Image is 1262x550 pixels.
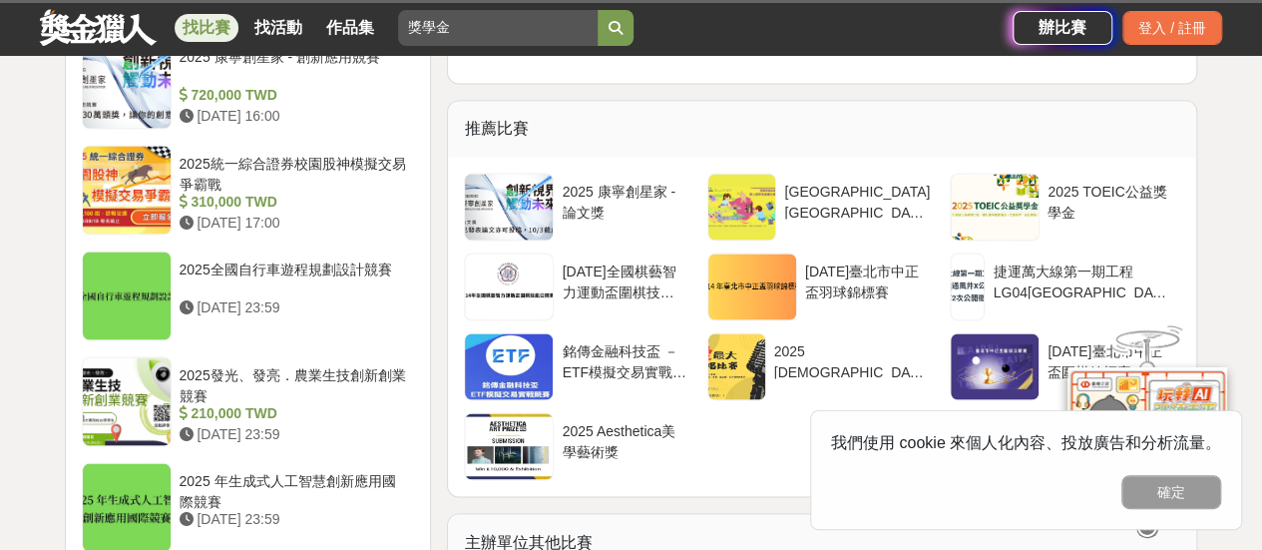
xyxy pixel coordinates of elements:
a: 2025發光、發亮．農業生技創新創業競賽 210,000 TWD [DATE] 23:59 [82,356,415,446]
a: 2025 Aesthetica美學藝術獎 [464,412,694,480]
button: 確定 [1121,475,1221,509]
div: 2025 康寧創星家 - 創新應用競賽 [180,47,407,85]
a: 找活動 [246,14,310,42]
a: 辦比賽 [1013,11,1112,45]
div: [DATE] 17:00 [180,212,407,233]
a: [DATE]臺北市中正盃羽球錦標賽 [707,253,938,320]
div: 推薦比賽 [448,101,1196,157]
a: 2025全國自行車遊程規劃設計競賽 [DATE] 23:59 [82,251,415,340]
div: 2025全國自行車遊程規劃設計競賽 [180,259,407,296]
a: 捷運萬大線第一期工程LG04[GEOGRAPHIC_DATA]通風井X公共藝術第2次公開徵選 [950,253,1180,320]
a: 銘傳金融科技盃 － ETF模擬交易實戰競賽 [464,332,694,400]
div: 2025 Aesthetica美學藝術獎 [562,420,686,458]
div: 2025 康寧創星家 - 論文獎 [562,181,686,219]
div: [DATE] 23:59 [180,296,407,317]
div: 銘傳金融科技盃 － ETF模擬交易實戰競賽 [562,340,686,378]
div: 2025發光、發亮．農業生技創新創業競賽 [180,364,407,402]
a: [DATE]全國棋藝智力運動盃圍棋技能公開賽 [464,253,694,320]
a: [GEOGRAPHIC_DATA][GEOGRAPHIC_DATA]第二屆學生繪畫比賽 [707,173,938,241]
div: 720,000 TWD [180,85,407,106]
div: 2025 年生成式人工智慧創新應用國際競賽 [180,470,407,508]
a: 2025統一綜合證券校園股神模擬交易爭霸戰 310,000 TWD [DATE] 17:00 [82,145,415,235]
div: [DATE]臺北市中正盃羽球錦標賽 [805,261,930,298]
div: 捷運萬大線第一期工程LG04[GEOGRAPHIC_DATA]通風井X公共藝術第2次公開徵選 [993,261,1172,298]
div: 2025 [DEMOGRAPHIC_DATA][PERSON_NAME] 第11屆 愛最大歌唱比賽 [774,340,931,378]
a: 作品集 [318,14,382,42]
a: 2025 TOEIC公益獎學金 [950,173,1180,241]
a: 2025 康寧創星家 - 論文獎 [464,173,694,241]
div: [DATE] 23:59 [180,423,407,444]
span: 我們使用 cookie 來個人化內容、投放廣告和分析流量。 [831,434,1221,451]
a: 找比賽 [175,14,238,42]
div: 210,000 TWD [180,402,407,423]
div: [DATE] 16:00 [180,106,407,127]
input: 2025 反詐視界—全國影片競賽 [398,10,598,46]
div: [DATE]全國棋藝智力運動盃圍棋技能公開賽 [562,261,686,298]
img: d2146d9a-e6f6-4337-9592-8cefde37ba6b.png [1067,367,1227,500]
div: [DATE] 23:59 [180,508,407,529]
a: 2025 [DEMOGRAPHIC_DATA][PERSON_NAME] 第11屆 愛最大歌唱比賽 [707,332,938,400]
div: [GEOGRAPHIC_DATA][GEOGRAPHIC_DATA]第二屆學生繪畫比賽 [784,181,930,219]
div: 登入 / 註冊 [1122,11,1222,45]
a: [DATE]臺北市中正盃圍棋錦標賽 [950,332,1180,400]
a: 2025 康寧創星家 - 創新應用競賽 720,000 TWD [DATE] 16:00 [82,39,415,129]
div: 2025統一綜合證券校園股神模擬交易爭霸戰 [180,153,407,191]
div: 2025 TOEIC公益獎學金 [1048,181,1172,219]
div: 310,000 TWD [180,191,407,212]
